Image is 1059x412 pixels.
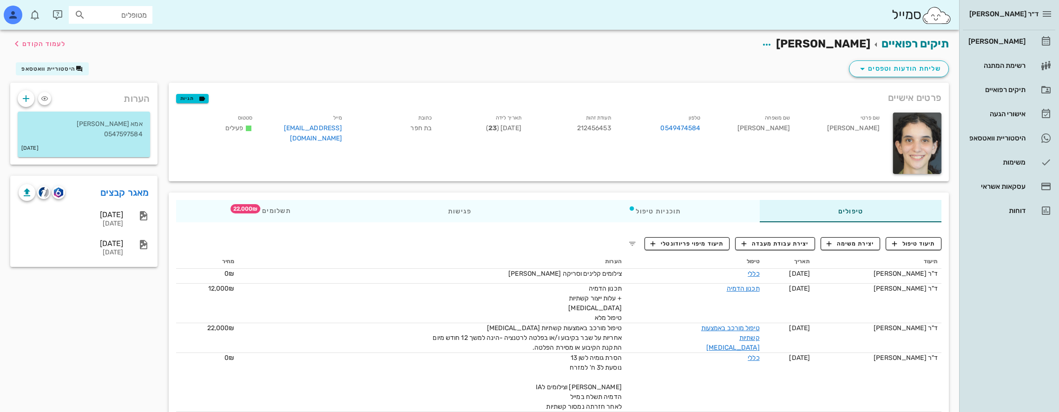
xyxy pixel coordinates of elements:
small: שם פרטי [861,115,880,121]
button: romexis logo [52,186,65,199]
small: תאריך לידה [496,115,521,121]
a: מאגר קבצים [100,185,149,200]
span: [DATE] ( ) [486,124,521,132]
div: [PERSON_NAME] [797,111,887,149]
span: [DATE] [789,324,810,332]
small: טלפון [689,115,701,121]
small: [DATE] [21,143,39,153]
span: טיפול מורכב באמצעות קשתיות [MEDICAL_DATA] אחריות על שבר בקיבוע ו/או בפלטה לרטנציה -הינה למשך 12 ח... [433,324,621,352]
a: עסקאות אשראי [963,175,1055,198]
span: 22,000₪ [207,324,235,332]
a: משימות [963,151,1055,173]
p: אמא [PERSON_NAME] 0547597584 [25,119,143,140]
a: היסטוריית וואטסאפ [963,127,1055,149]
button: תיעוד טיפול [886,237,941,250]
div: הערות [10,83,158,110]
span: תכנון הדמיה + עלות ייצור קשתיות [MEDICAL_DATA] טיפול מלא [568,285,621,322]
button: יצירת עבודת מעבדה [735,237,815,250]
div: [DATE] [19,220,123,228]
div: תוכניות טיפול [550,200,759,222]
div: היסטוריית וואטסאפ [967,134,1026,142]
th: תאריך [763,254,814,269]
div: [DATE] [19,239,123,248]
div: משימות [967,159,1026,166]
small: מייל [333,115,342,121]
a: כללי [748,270,759,278]
a: תיקים רפואיים [963,79,1055,101]
button: שליחת הודעות וטפסים [849,60,949,77]
a: טיפול מורכב באמצעות קשתיות [MEDICAL_DATA] [701,324,760,352]
span: תג [27,7,33,13]
img: cliniview logo [39,187,49,198]
span: 0₪ [224,354,234,362]
a: כללי [748,354,759,362]
span: פרטים אישיים [888,90,941,105]
small: שם משפחה [765,115,790,121]
span: הסרת גומיה לשן 13 נוסעת ל3 ח' למזרח [PERSON_NAME] וצילומים לIA הדמיה תשלח במייל לאחר חזרתה נמסור ... [536,354,622,411]
a: 0549474584 [660,123,700,133]
span: 12,000₪ [208,285,235,292]
th: הערות [238,254,625,269]
small: סטטוס [238,115,253,121]
span: 212456453 [577,124,611,132]
span: תיעוד מיפוי פריודונטלי [651,239,724,248]
span: צילומים קלינים וסריקה [PERSON_NAME] [508,270,622,278]
th: טיפול [625,254,763,269]
span: [DATE] [789,285,810,292]
div: דוחות [967,207,1026,214]
a: רשימת המתנה [963,54,1055,77]
div: פגישות [369,200,550,222]
a: דוחות [963,199,1055,222]
span: תשלומים [255,208,291,214]
button: יצירת משימה [821,237,881,250]
div: [DATE] [19,249,123,257]
div: תיקים רפואיים [967,86,1026,93]
button: לעמוד הקודם [11,35,66,52]
a: [PERSON_NAME] [963,30,1055,53]
span: בת חפר [410,124,432,132]
span: תיעוד טיפול [892,239,935,248]
div: ד"ר [PERSON_NAME] [817,284,938,293]
span: תגיות [180,94,204,103]
span: שליחת הודעות וטפסים [857,63,941,74]
span: [DATE] [789,270,810,278]
div: רשימת המתנה [967,62,1026,69]
img: romexis logo [54,187,63,198]
div: ד"ר [PERSON_NAME] [817,269,938,279]
span: פעילים [225,124,243,132]
span: תג [230,204,260,213]
a: תכנון הדמיה [727,285,760,292]
strong: 23 [488,124,497,132]
div: סמייל [892,5,952,25]
span: [PERSON_NAME] [776,37,870,50]
a: [EMAIL_ADDRESS][DOMAIN_NAME] [284,124,342,142]
a: תיקים רפואיים [881,37,949,50]
button: תיעוד מיפוי פריודונטלי [645,237,730,250]
div: ד"ר [PERSON_NAME] [817,353,938,363]
div: ד"ר [PERSON_NAME] [817,323,938,333]
span: היסטוריית וואטסאפ [21,66,75,72]
div: [DATE] [19,210,123,219]
span: [DATE] [789,354,810,362]
span: יצירת משימה [827,239,874,248]
img: SmileCloud logo [921,6,952,25]
span: יצירת עבודת מעבדה [742,239,809,248]
span: 0₪ [224,270,234,278]
div: עסקאות אשראי [967,183,1026,190]
span: לעמוד הקודם [22,40,66,48]
div: טיפולים [759,200,941,222]
button: תגיות [176,94,209,103]
div: [PERSON_NAME] [708,111,797,149]
a: אישורי הגעה [963,103,1055,125]
button: cliniview logo [37,186,50,199]
div: אישורי הגעה [967,110,1026,118]
small: כתובת [418,115,432,121]
button: היסטוריית וואטסאפ [16,62,89,75]
span: ד״ר [PERSON_NAME] [969,10,1039,18]
div: [PERSON_NAME] [967,38,1026,45]
th: תיעוד [814,254,941,269]
th: מחיר [176,254,238,269]
small: תעודת זהות [586,115,611,121]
